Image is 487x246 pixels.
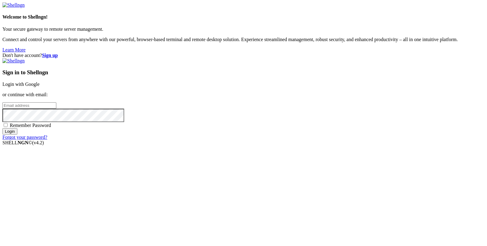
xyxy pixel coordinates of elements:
[10,123,51,128] span: Remember Password
[18,140,29,145] b: NGN
[2,26,485,32] p: Your secure gateway to remote server management.
[2,53,485,58] div: Don't have account?
[2,14,485,20] h4: Welcome to Shellngn!
[2,102,56,109] input: Email address
[2,135,47,140] a: Forgot your password?
[2,58,25,64] img: Shellngn
[2,92,485,97] p: or continue with email:
[32,140,44,145] span: 4.2.0
[2,37,485,42] p: Connect and control your servers from anywhere with our powerful, browser-based terminal and remo...
[2,82,40,87] a: Login with Google
[2,47,26,52] a: Learn More
[2,69,485,76] h3: Sign in to Shellngn
[2,140,44,145] span: SHELL ©
[42,53,58,58] a: Sign up
[4,123,8,127] input: Remember Password
[2,2,25,8] img: Shellngn
[2,128,17,135] input: Login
